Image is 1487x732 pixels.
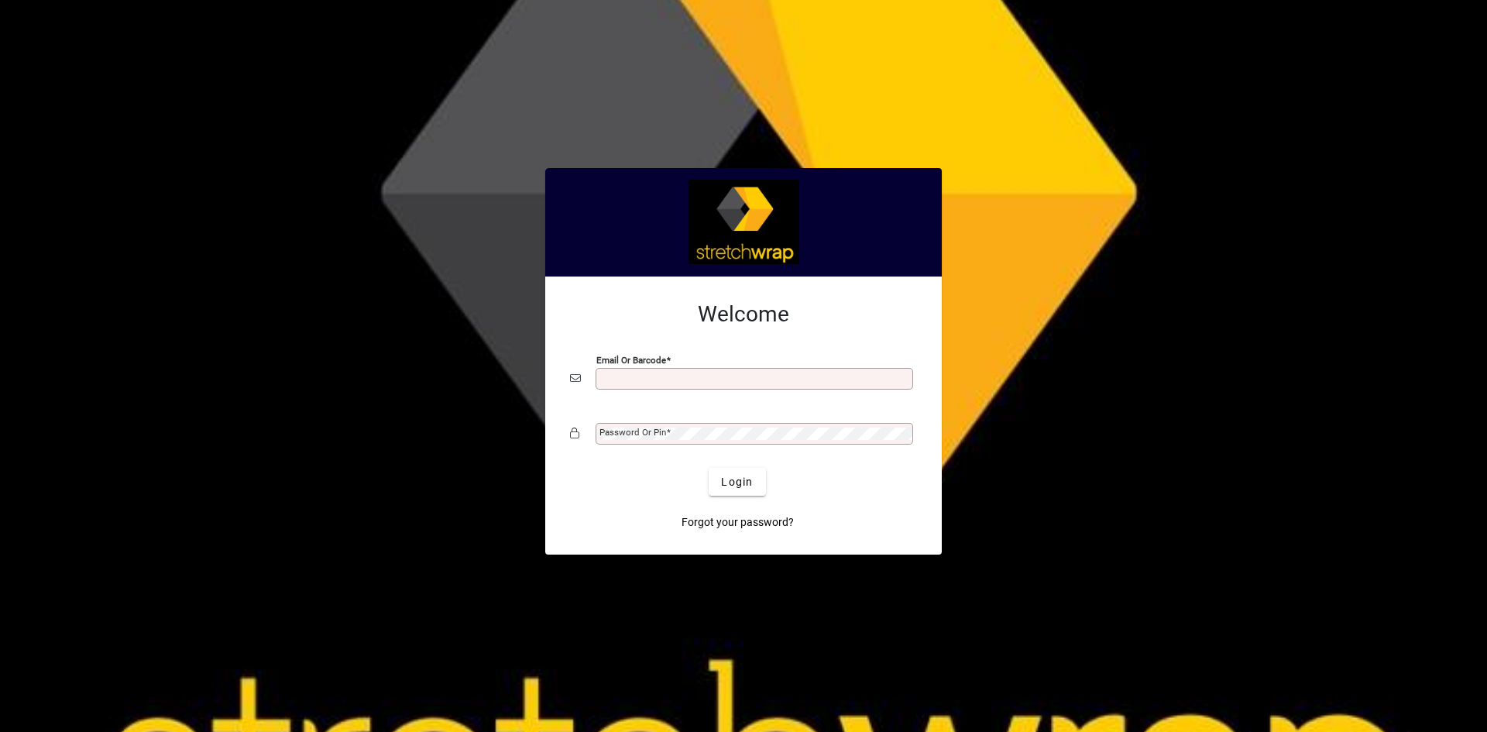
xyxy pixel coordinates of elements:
[709,468,765,496] button: Login
[599,427,666,438] mat-label: Password or Pin
[675,508,800,536] a: Forgot your password?
[596,355,666,366] mat-label: Email or Barcode
[570,301,917,328] h2: Welcome
[682,514,794,531] span: Forgot your password?
[721,474,753,490] span: Login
